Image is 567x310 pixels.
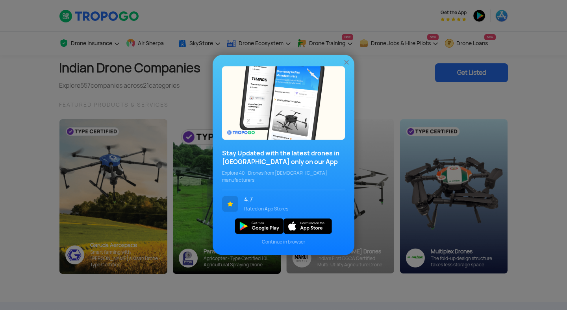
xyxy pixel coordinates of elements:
span: 4.7 [244,196,339,203]
img: ic_close.png [343,59,350,66]
span: Rated on App Stores [244,205,339,212]
img: bg_popupecosystem.png [222,66,345,140]
span: Continue in browser [222,239,345,246]
img: ic_star.svg [222,196,238,212]
img: img_playstore.png [235,218,283,234]
h3: Stay Updated with the latest drones in [GEOGRAPHIC_DATA] only on our App [222,149,345,166]
img: ios_new.svg [283,218,332,234]
span: Explore 40+ Drones from [DEMOGRAPHIC_DATA] manufacturers [222,170,345,184]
